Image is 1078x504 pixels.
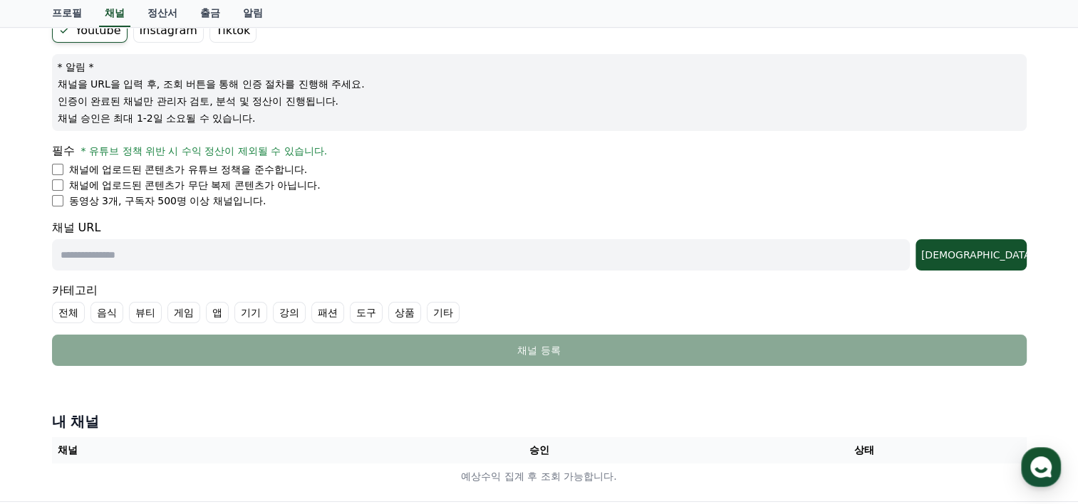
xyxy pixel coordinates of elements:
[94,386,184,421] a: 대화
[52,282,1027,323] div: 카테고리
[52,335,1027,366] button: 채널 등록
[81,343,998,357] div: 채널 등록
[52,302,85,323] label: 전체
[206,302,229,323] label: 앱
[52,411,1027,431] h4: 내 채널
[376,437,701,463] th: 승인
[58,94,1021,108] p: 인증이 완료된 채널만 관리자 검토, 분석 및 정산이 진행됩니다.
[701,437,1026,463] th: 상태
[921,248,1021,262] div: [DEMOGRAPHIC_DATA]
[52,463,1027,490] td: 예상수익 집계 후 조회 가능합니다.
[129,302,162,323] label: 뷰티
[69,162,308,177] p: 채널에 업로드된 콘텐츠가 유튜브 정책을 준수합니다.
[58,77,1021,91] p: 채널을 URL을 입력 후, 조회 버튼을 통해 인증 절차를 진행해 주세요.
[52,19,128,43] label: Youtube
[427,302,460,323] label: 기타
[52,219,1027,271] div: 채널 URL
[234,302,267,323] label: 기기
[69,178,321,192] p: 채널에 업로드된 콘텐츠가 무단 복제 콘텐츠가 아닙니다.
[52,437,377,463] th: 채널
[311,302,344,323] label: 패션
[273,302,306,323] label: 강의
[350,302,383,323] label: 도구
[133,19,204,43] label: Instagram
[184,386,274,421] a: 설정
[4,386,94,421] a: 홈
[69,194,266,208] p: 동영상 3개, 구독자 500명 이상 채널입니다.
[220,407,237,419] span: 설정
[130,408,147,419] span: 대화
[209,19,256,43] label: Tiktok
[58,111,1021,125] p: 채널 승인은 최대 1-2일 소요될 수 있습니다.
[916,239,1027,271] button: [DEMOGRAPHIC_DATA]
[45,407,53,419] span: 홈
[90,302,123,323] label: 음식
[167,302,200,323] label: 게임
[81,145,328,157] span: * 유튜브 정책 위반 시 수익 정산이 제외될 수 있습니다.
[388,302,421,323] label: 상품
[52,144,75,157] span: 필수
